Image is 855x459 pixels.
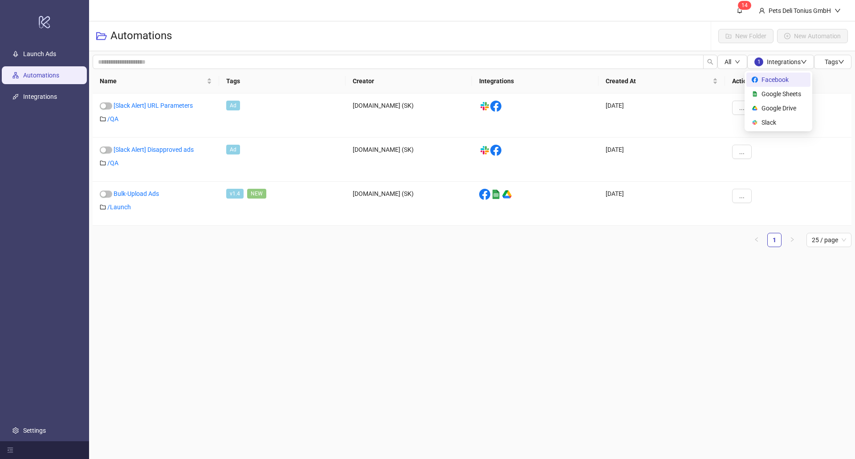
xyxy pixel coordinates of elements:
span: 1 [741,2,745,8]
span: Ad [226,101,240,110]
th: Integrations [472,69,598,93]
a: 1 [768,233,781,247]
button: right [785,233,799,247]
div: [DATE] [598,182,725,226]
span: down [835,8,841,14]
a: /QA [107,159,118,167]
sup: 14 [738,1,751,10]
span: NEW [247,189,266,199]
span: folder [100,116,106,122]
button: ... [732,145,752,159]
button: ... [732,189,752,203]
h3: Automations [110,29,172,43]
th: Tags [219,69,346,93]
span: folder [100,160,106,166]
button: 1Integrationsdown [747,55,814,69]
span: menu-fold [7,447,13,453]
a: /QA [107,115,118,122]
button: New Automation [777,29,848,43]
li: Next Page [785,233,799,247]
sup: 1 [754,57,763,66]
a: Settings [23,427,46,434]
span: Ad [226,145,240,154]
a: [Slack Alert] Disapproved ads [114,146,194,153]
button: Alldown [717,55,747,69]
span: down [838,59,844,65]
span: right [790,237,795,242]
div: [DATE] [598,138,725,182]
span: 4 [745,2,748,8]
span: Name [100,76,205,86]
span: 1 [757,59,761,65]
div: [DOMAIN_NAME] (SK) [346,138,472,182]
span: down [735,59,740,65]
th: Name [93,69,219,93]
span: All [725,58,731,65]
button: New Folder [718,29,774,43]
div: [DOMAIN_NAME] (SK) [346,182,472,226]
div: [DOMAIN_NAME] (SK) [346,93,472,138]
span: v1.4 [226,189,244,199]
span: down [801,59,807,65]
li: Previous Page [749,233,764,247]
span: ... [739,192,745,199]
span: 25 / page [812,233,846,247]
span: Created At [606,76,711,86]
span: ... [739,104,745,111]
button: left [749,233,764,247]
span: Facebook [761,75,805,85]
th: Actions [725,69,851,93]
button: ... [732,101,752,115]
a: [Slack Alert] URL Parameters [114,102,193,109]
th: Created At [598,69,725,93]
th: Creator [346,69,472,93]
a: Automations [23,72,59,79]
a: Bulk-Upload Ads [114,190,159,197]
span: folder [100,204,106,210]
span: Integrations [767,58,807,65]
span: Slack [761,118,805,127]
span: user [759,8,765,14]
div: Pets Deli Tonius GmbH [765,6,835,16]
span: Tags [825,58,844,65]
span: Google Drive [761,103,805,113]
button: Tagsdown [814,55,851,69]
span: bell [737,7,743,13]
div: [DATE] [598,93,725,138]
div: Page Size [806,233,851,247]
li: 1 [767,233,782,247]
a: /Launch [107,203,131,211]
span: left [754,237,759,242]
span: ... [739,148,745,155]
span: Google Sheets [761,89,805,99]
a: Integrations [23,93,57,100]
span: folder-open [96,31,107,41]
span: search [707,59,713,65]
a: Launch Ads [23,50,56,57]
